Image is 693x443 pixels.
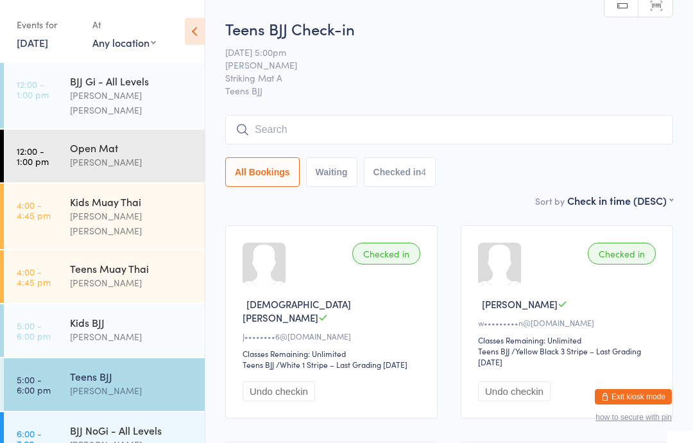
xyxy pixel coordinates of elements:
[352,243,420,265] div: Checked in
[4,184,205,249] a: 4:00 -4:45 pmKids Muay Thai[PERSON_NAME] [PERSON_NAME]
[70,383,194,398] div: [PERSON_NAME]
[421,167,426,177] div: 4
[4,304,205,357] a: 5:00 -6:00 pmKids BJJ[PERSON_NAME]
[92,14,156,35] div: At
[225,46,653,58] span: [DATE] 5:00pm
[364,157,436,187] button: Checked in4
[595,413,672,422] button: how to secure with pin
[92,35,156,49] div: Any location
[70,155,194,169] div: [PERSON_NAME]
[243,381,315,401] button: Undo checkin
[276,359,407,370] span: / White 1 Stripe – Last Grading [DATE]
[225,84,673,97] span: Teens BJJ
[70,74,194,88] div: BJJ Gi - All Levels
[535,195,565,207] label: Sort by
[70,141,194,155] div: Open Mat
[17,374,51,395] time: 5:00 - 6:00 pm
[478,345,509,356] div: Teens BJJ
[595,389,672,404] button: Exit kiosk mode
[225,115,673,144] input: Search
[17,79,49,100] time: 12:00 - 1:00 pm
[17,35,48,49] a: [DATE]
[243,331,424,342] div: J••••••••
[17,320,51,341] time: 5:00 - 6:00 pm
[482,297,558,311] span: [PERSON_NAME]
[225,58,653,71] span: [PERSON_NAME]
[478,345,641,367] span: / Yellow Black 3 Stripe – Last Grading [DATE]
[4,130,205,182] a: 12:00 -1:00 pmOpen Mat[PERSON_NAME]
[243,297,351,324] span: [DEMOGRAPHIC_DATA][PERSON_NAME]
[17,200,51,220] time: 4:00 - 4:45 pm
[70,423,194,437] div: BJJ NoGi - All Levels
[70,369,194,383] div: Teens BJJ
[225,18,673,39] h2: Teens BJJ Check-in
[70,275,194,290] div: [PERSON_NAME]
[70,88,194,117] div: [PERSON_NAME] [PERSON_NAME]
[70,195,194,209] div: Kids Muay Thai
[70,261,194,275] div: Teens Muay Thai
[17,146,49,166] time: 12:00 - 1:00 pm
[588,243,656,265] div: Checked in
[478,317,660,328] div: w•••••••••
[17,266,51,287] time: 4:00 - 4:45 pm
[306,157,357,187] button: Waiting
[70,209,194,238] div: [PERSON_NAME] [PERSON_NAME]
[478,381,551,401] button: Undo checkin
[70,315,194,329] div: Kids BJJ
[4,358,205,411] a: 5:00 -6:00 pmTeens BJJ[PERSON_NAME]
[243,348,424,359] div: Classes Remaining: Unlimited
[4,63,205,128] a: 12:00 -1:00 pmBJJ Gi - All Levels[PERSON_NAME] [PERSON_NAME]
[17,14,80,35] div: Events for
[478,334,660,345] div: Classes Remaining: Unlimited
[4,250,205,303] a: 4:00 -4:45 pmTeens Muay Thai[PERSON_NAME]
[243,359,274,370] div: Teens BJJ
[70,329,194,344] div: [PERSON_NAME]
[225,157,300,187] button: All Bookings
[567,193,673,207] div: Check in time (DESC)
[225,71,653,84] span: Striking Mat A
